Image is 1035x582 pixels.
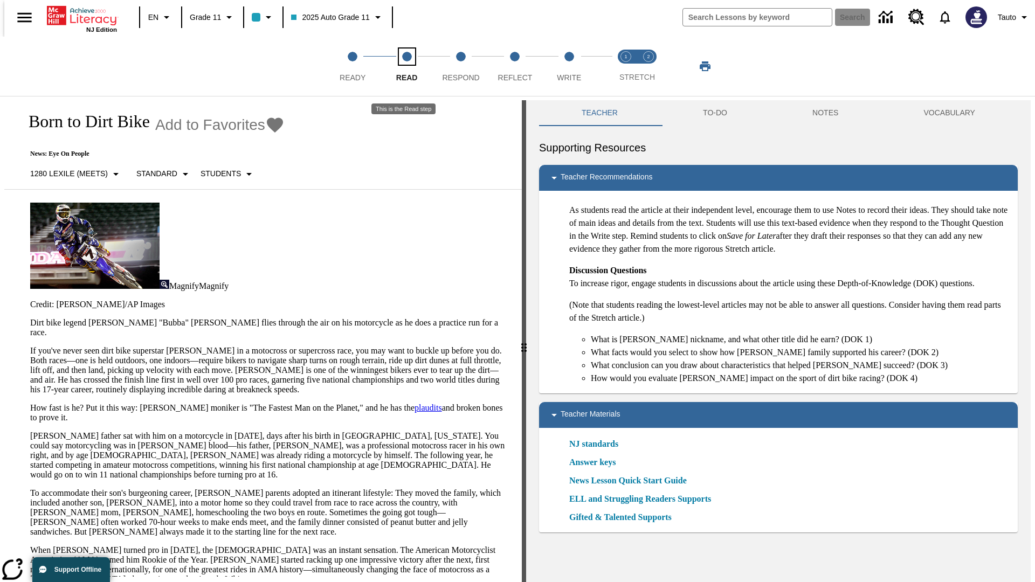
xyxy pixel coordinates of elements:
button: Class: 2025 Auto Grade 11, Select your class [287,8,388,27]
p: Teacher Recommendations [561,171,652,184]
button: Select a new avatar [959,3,993,31]
button: Add to Favorites - Born to Dirt Bike [155,115,285,134]
span: Read [396,73,418,82]
p: To accommodate their son's burgeoning career, [PERSON_NAME] parents adopted an itinerant lifestyl... [30,488,509,537]
div: Press Enter or Spacebar and then press right and left arrow keys to move the slider [522,100,526,582]
li: What facts would you select to show how [PERSON_NAME] family supported his career? (DOK 2) [591,346,1009,359]
span: STRETCH [619,73,655,81]
a: Notifications [931,3,959,31]
li: What conclusion can you draw about characteristics that helped [PERSON_NAME] succeed? (DOK 3) [591,359,1009,372]
strong: Discussion Questions [569,266,647,275]
p: Teacher Materials [561,408,620,421]
span: Write [557,73,581,82]
button: Grade: Grade 11, Select a grade [185,8,240,27]
span: 2025 Auto Grade 11 [291,12,369,23]
p: Students [201,168,241,179]
img: Avatar [965,6,987,28]
button: NOTES [770,100,881,126]
button: Select Student [196,164,260,184]
p: Dirt bike legend [PERSON_NAME] "Bubba" [PERSON_NAME] flies through the air on his motorcycle as h... [30,318,509,337]
p: Standard [136,168,177,179]
li: What is [PERSON_NAME] nickname, and what other title did he earn? (DOK 1) [591,333,1009,346]
input: search field [683,9,832,26]
p: (Note that students reading the lowest-level articles may not be able to answer all questions. Co... [569,299,1009,324]
button: Scaffolds, Standard [132,164,196,184]
text: 1 [624,54,627,59]
p: How fast is he? Put it this way: [PERSON_NAME] moniker is "The Fastest Man on the Planet," and he... [30,403,509,422]
a: Gifted & Talented Supports [569,511,678,524]
a: NJ standards [569,438,625,451]
button: Teacher [539,100,660,126]
a: Resource Center, Will open in new tab [902,3,931,32]
button: Ready step 1 of 5 [321,37,384,96]
p: If you've never seen dirt bike superstar [PERSON_NAME] in a motocross or supercross race, you may... [30,346,509,394]
button: Stretch Respond step 2 of 2 [633,37,664,96]
p: [PERSON_NAME] father sat with him on a motorcycle in [DATE], days after his birth in [GEOGRAPHIC_... [30,431,509,480]
div: Instructional Panel Tabs [539,100,1018,126]
span: Tauto [998,12,1016,23]
button: Select Lexile, 1280 Lexile (Meets) [26,164,127,184]
text: 2 [647,54,650,59]
span: Grade 11 [190,12,221,23]
button: TO-DO [660,100,770,126]
div: Home [47,4,117,33]
li: How would you evaluate [PERSON_NAME] impact on the sport of dirt bike racing? (DOK 4) [591,372,1009,385]
p: Credit: [PERSON_NAME]/AP Images [30,300,509,309]
button: Reflect step 4 of 5 [484,37,546,96]
span: Magnify [199,281,229,290]
p: 1280 Lexile (Meets) [30,168,108,179]
button: Write step 5 of 5 [538,37,601,96]
button: Read step 2 of 5 [375,37,438,96]
span: Add to Favorites [155,116,265,134]
button: Print [688,57,722,76]
div: Teacher Recommendations [539,165,1018,191]
span: Support Offline [54,566,101,573]
button: Profile/Settings [993,8,1035,27]
em: Save for Later [727,231,776,240]
span: NJ Edition [86,26,117,33]
div: activity [526,100,1031,582]
span: Ready [340,73,365,82]
img: Motocross racer James Stewart flies through the air on his dirt bike. [30,203,160,289]
span: Magnify [169,281,199,290]
button: Stretch Read step 1 of 2 [610,37,641,96]
button: Open side menu [9,2,40,33]
span: EN [148,12,158,23]
button: VOCABULARY [881,100,1018,126]
button: Respond step 3 of 5 [430,37,492,96]
h6: Supporting Resources [539,139,1018,156]
a: plaudits [415,403,442,412]
a: News Lesson Quick Start Guide, Will open in new browser window or tab [569,474,687,487]
img: Magnify [160,280,169,289]
p: News: Eye On People [17,150,285,158]
p: As students read the article at their independent level, encourage them to use Notes to record th... [569,204,1009,255]
button: Support Offline [32,557,110,582]
div: Teacher Materials [539,402,1018,428]
button: Language: EN, Select a language [143,8,178,27]
div: This is the Read step [371,103,436,114]
a: Answer keys, Will open in new browser window or tab [569,456,616,469]
a: ELL and Struggling Readers Supports [569,493,717,505]
span: Reflect [498,73,533,82]
h1: Born to Dirt Bike [17,112,150,131]
span: Respond [442,73,479,82]
div: reading [4,100,522,577]
p: To increase rigor, engage students in discussions about the article using these Depth-of-Knowledg... [569,264,1009,290]
a: Data Center [872,3,902,32]
button: Class color is light blue. Change class color [247,8,279,27]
